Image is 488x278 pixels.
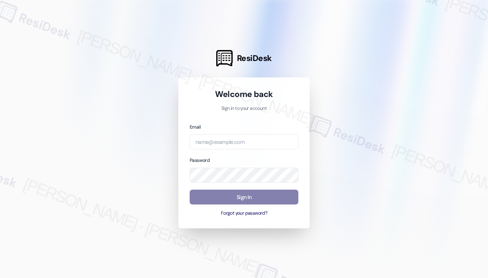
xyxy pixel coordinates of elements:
[190,157,210,163] label: Password
[190,210,298,217] button: Forgot your password?
[190,190,298,205] button: Sign In
[190,134,298,149] input: name@example.com
[190,124,201,130] label: Email
[237,53,272,64] span: ResiDesk
[216,50,233,66] img: ResiDesk Logo
[190,89,298,100] h1: Welcome back
[190,105,298,112] p: Sign in to your account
